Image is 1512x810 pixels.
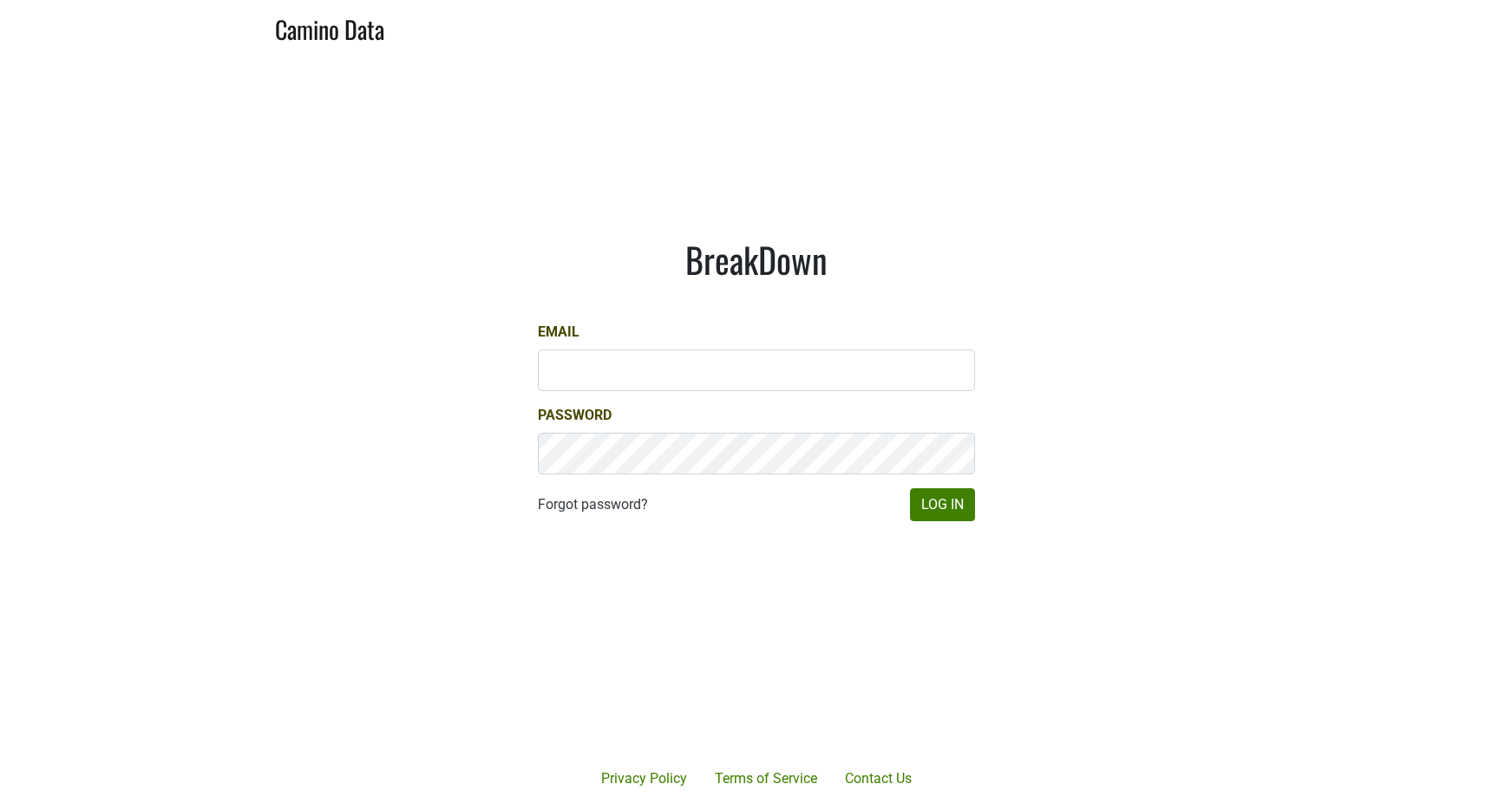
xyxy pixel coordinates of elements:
label: Password [538,405,612,426]
a: Privacy Policy [587,761,701,796]
h1: BreakDown [538,238,975,280]
label: Email [538,322,579,343]
a: Contact Us [831,761,926,796]
button: Log In [910,488,975,521]
a: Terms of Service [701,761,831,796]
a: Forgot password? [538,494,648,515]
a: Camino Data [275,7,384,48]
